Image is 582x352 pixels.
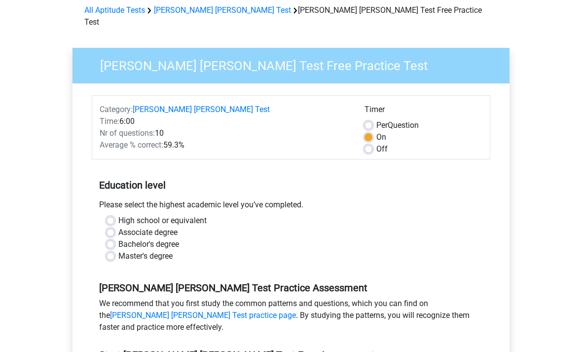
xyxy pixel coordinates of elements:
label: Off [376,144,388,156]
div: Timer [364,104,482,120]
label: Bachelor's degree [118,239,179,251]
span: Per [376,121,388,130]
span: Nr of questions: [100,129,155,138]
label: On [376,132,386,144]
div: [PERSON_NAME] [PERSON_NAME] Test Free Practice Test [80,5,502,29]
a: All Aptitude Tests [84,6,145,15]
div: 59.3% [92,140,357,152]
a: [PERSON_NAME] [PERSON_NAME] Test practice page [110,311,296,320]
div: 6:00 [92,116,357,128]
h5: Education level [99,176,483,196]
div: Please select the highest academic level you’ve completed. [92,199,490,215]
label: Associate degree [118,227,178,239]
span: Category: [100,105,133,115]
div: 10 [92,128,357,140]
span: Average % correct: [100,141,163,150]
h3: [PERSON_NAME] [PERSON_NAME] Test Free Practice Test [88,55,502,74]
div: We recommend that you first study the common patterns and questions, which you can find on the . ... [92,298,490,338]
label: Question [376,120,419,132]
label: High school or equivalent [118,215,207,227]
a: [PERSON_NAME] [PERSON_NAME] Test [154,6,291,15]
a: [PERSON_NAME] [PERSON_NAME] Test [133,105,270,115]
span: Time: [100,117,119,126]
h5: [PERSON_NAME] [PERSON_NAME] Test Practice Assessment [99,282,483,294]
label: Master's degree [118,251,173,263]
